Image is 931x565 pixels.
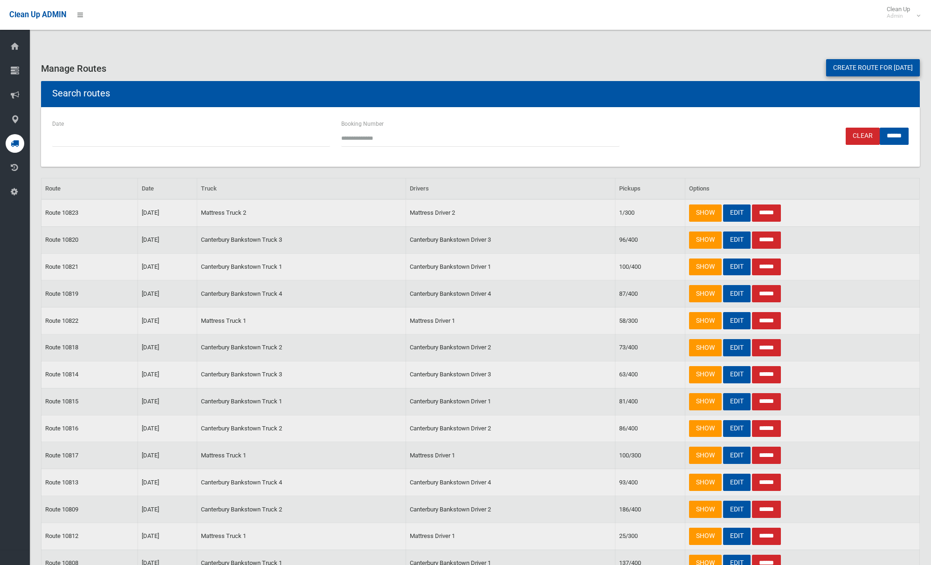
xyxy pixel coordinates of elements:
[406,496,615,523] td: Canterbury Bankstown Driver 2
[689,231,722,249] a: SHOW
[41,334,138,361] td: Route 10818
[723,231,751,249] a: EDIT
[723,366,751,383] a: EDIT
[197,307,406,334] td: Mattress Truck 1
[685,178,920,199] th: Options
[615,226,685,253] td: 96/400
[197,415,406,442] td: Canterbury Bankstown Truck 2
[406,280,615,307] td: Canterbury Bankstown Driver 4
[9,10,66,19] span: Clean Up ADMIN
[52,119,64,129] label: Date
[138,226,197,253] td: [DATE]
[406,253,615,280] td: Canterbury Bankstown Driver 1
[689,366,722,383] a: SHOW
[41,226,138,253] td: Route 10820
[723,312,751,329] a: EDIT
[615,178,685,199] th: Pickups
[615,442,685,469] td: 100/300
[689,204,722,222] a: SHOW
[406,226,615,253] td: Canterbury Bankstown Driver 3
[615,280,685,307] td: 87/400
[615,199,685,226] td: 1/300
[138,178,197,199] th: Date
[138,334,197,361] td: [DATE]
[138,442,197,469] td: [DATE]
[826,59,920,76] a: Create route for [DATE]
[138,523,197,550] td: [DATE]
[41,523,138,550] td: Route 10812
[406,307,615,334] td: Mattress Driver 1
[689,528,722,545] a: SHOW
[723,501,751,518] a: EDIT
[138,307,197,334] td: [DATE]
[406,523,615,550] td: Mattress Driver 1
[41,280,138,307] td: Route 10819
[197,280,406,307] td: Canterbury Bankstown Truck 4
[197,361,406,388] td: Canterbury Bankstown Truck 3
[197,178,406,199] th: Truck
[882,6,919,20] span: Clean Up
[138,280,197,307] td: [DATE]
[723,447,751,464] a: EDIT
[689,259,722,276] a: SHOW
[723,204,751,222] a: EDIT
[138,199,197,226] td: [DATE]
[197,442,406,469] td: Mattress Truck 1
[615,388,685,415] td: 81/400
[406,388,615,415] td: Canterbury Bankstown Driver 1
[846,128,880,145] a: Clear
[197,253,406,280] td: Canterbury Bankstown Truck 1
[197,496,406,523] td: Canterbury Bankstown Truck 2
[406,361,615,388] td: Canterbury Bankstown Driver 3
[41,469,138,496] td: Route 10813
[689,339,722,356] a: SHOW
[615,496,685,523] td: 186/400
[138,388,197,415] td: [DATE]
[41,199,138,226] td: Route 10823
[689,393,722,410] a: SHOW
[406,415,615,442] td: Canterbury Bankstown Driver 2
[197,226,406,253] td: Canterbury Bankstown Truck 3
[689,447,722,464] a: SHOW
[723,393,751,410] a: EDIT
[41,253,138,280] td: Route 10821
[138,496,197,523] td: [DATE]
[406,469,615,496] td: Canterbury Bankstown Driver 4
[615,334,685,361] td: 73/400
[615,253,685,280] td: 100/400
[689,474,722,491] a: SHOW
[41,415,138,442] td: Route 10816
[723,259,751,276] a: EDIT
[723,420,751,437] a: EDIT
[723,285,751,302] a: EDIT
[197,523,406,550] td: Mattress Truck 1
[723,528,751,545] a: EDIT
[689,501,722,518] a: SHOW
[41,496,138,523] td: Route 10809
[887,13,910,20] small: Admin
[41,63,920,74] h3: Manage Routes
[41,178,138,199] th: Route
[138,253,197,280] td: [DATE]
[41,388,138,415] td: Route 10815
[689,420,722,437] a: SHOW
[615,415,685,442] td: 86/400
[406,199,615,226] td: Mattress Driver 2
[41,361,138,388] td: Route 10814
[197,334,406,361] td: Canterbury Bankstown Truck 2
[197,199,406,226] td: Mattress Truck 2
[615,361,685,388] td: 63/400
[197,388,406,415] td: Canterbury Bankstown Truck 1
[41,307,138,334] td: Route 10822
[689,285,722,302] a: SHOW
[41,442,138,469] td: Route 10817
[197,469,406,496] td: Canterbury Bankstown Truck 4
[723,339,751,356] a: EDIT
[341,119,384,129] label: Booking Number
[723,474,751,491] a: EDIT
[138,469,197,496] td: [DATE]
[406,442,615,469] td: Mattress Driver 1
[615,307,685,334] td: 58/300
[689,312,722,329] a: SHOW
[41,84,121,102] header: Search routes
